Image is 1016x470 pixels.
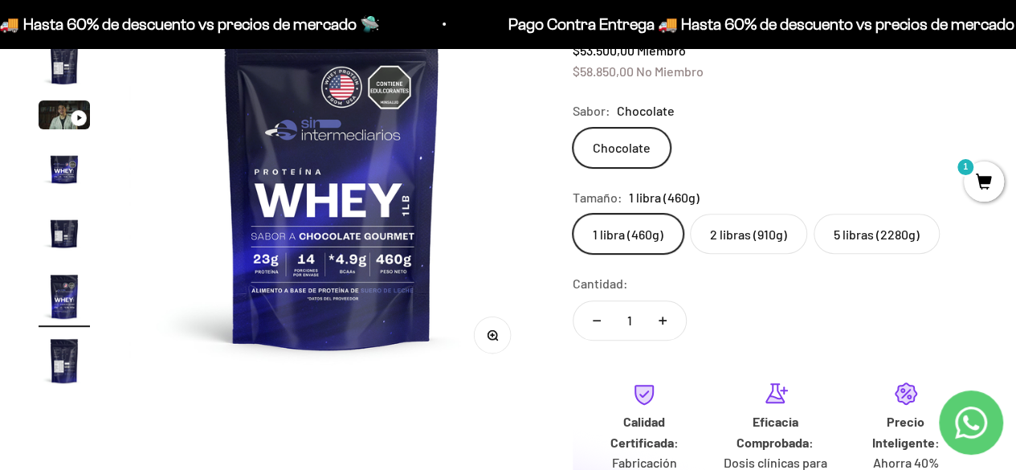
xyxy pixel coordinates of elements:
button: Ir al artículo 4 [39,142,90,198]
legend: Tamaño: [573,187,622,208]
button: Aumentar cantidad [639,301,686,340]
button: Ir al artículo 3 [39,100,90,134]
span: 1 libra (460g) [629,187,700,208]
strong: Calidad Certificada: [610,414,678,450]
img: Proteína Whey - Chocolate [39,335,90,386]
button: Ir al artículo 5 [39,206,90,263]
img: Proteína Whey - Chocolate [39,142,90,194]
button: Ir al artículo 7 [39,335,90,391]
img: Proteína Whey - Chocolate [39,271,90,322]
button: Ir al artículo 2 [39,36,90,92]
span: No Miembro [636,63,704,79]
button: Reducir cantidad [573,301,620,340]
img: Proteína Whey - Chocolate [39,206,90,258]
span: Chocolate [617,100,675,121]
strong: Precio Inteligente: [872,414,940,450]
span: $58.850,00 [573,63,634,79]
img: Proteína Whey - Chocolate [39,36,90,88]
mark: 1 [956,157,975,177]
a: 1 [964,174,1004,192]
label: Cantidad: [573,273,628,294]
strong: Eficacia Comprobada: [736,414,814,450]
legend: Sabor: [573,100,610,121]
span: Miembro [637,43,686,58]
button: Ir al artículo 6 [39,271,90,327]
span: $53.500,00 [573,43,634,58]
